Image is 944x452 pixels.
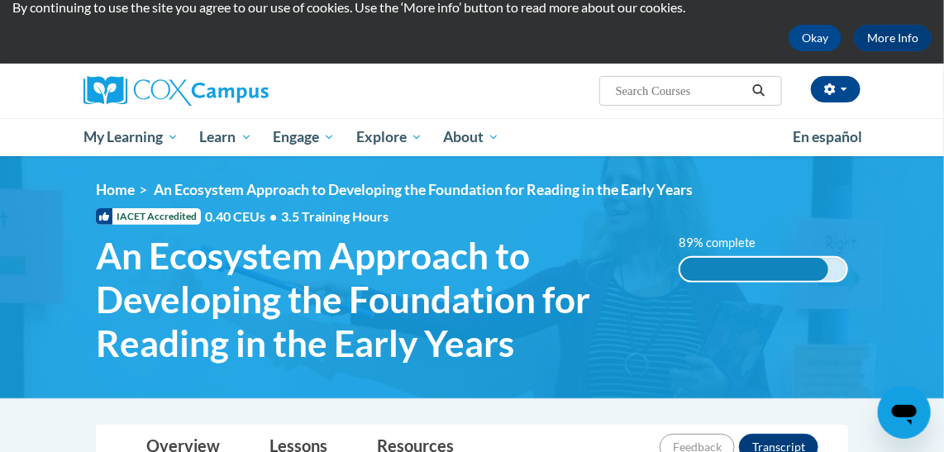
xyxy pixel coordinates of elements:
span: Learn [200,127,252,147]
button: Account Settings [811,76,861,102]
span: Explore [356,127,422,147]
input: Search Courses [614,81,746,101]
button: Okay [789,25,841,51]
button: Search [746,81,771,101]
span: En español [793,128,862,145]
div: Main menu [71,118,873,156]
span: IACET Accredited [96,208,201,225]
span: Engage [273,127,335,147]
span: 3.5 Training Hours [281,208,389,224]
span: My Learning [83,127,179,147]
a: My Learning [73,118,189,156]
label: 89% complete [679,234,774,252]
a: En español [782,120,873,155]
a: Learn [189,118,263,156]
span: • [269,208,277,224]
iframe: Button to launch messaging window [878,386,931,439]
span: An Ecosystem Approach to Developing the Foundation for Reading in the Early Years [154,181,693,198]
span: An Ecosystem Approach to Developing the Foundation for Reading in the Early Years [96,234,654,364]
span: 0.40 CEUs [205,207,281,226]
img: Cox Campus [83,76,269,106]
a: About [433,118,511,156]
a: Cox Campus [83,76,326,106]
a: Explore [346,118,433,156]
span: About [443,127,499,147]
a: Home [96,181,135,198]
a: Engage [262,118,346,156]
div: 89% complete [680,258,828,281]
a: More Info [854,25,932,51]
